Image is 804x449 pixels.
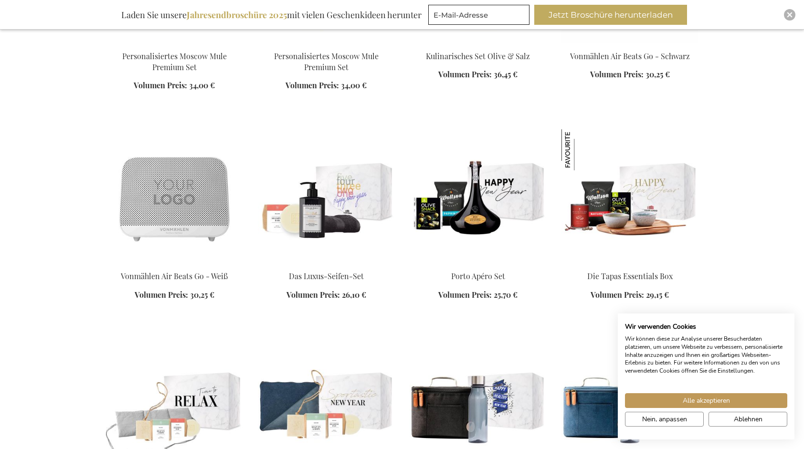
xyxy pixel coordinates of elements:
[534,5,687,25] button: Jetzt Broschüre herunterladen
[410,129,546,263] img: Porto Apéro Set
[709,412,787,427] button: Alle verweigern cookies
[570,51,690,61] a: Vonmählen Air Beats Go - Schwarz
[625,323,787,331] h2: Wir verwenden Cookies
[106,39,243,48] a: Gepersonaliseerde Moscow Mule Premium Set
[135,290,214,301] a: Volumen Preis: 30,25 €
[121,271,228,281] a: Vonmählen Air Beats Go - Weiß
[258,39,394,48] a: Gepersonaliseerde Moscow Mule Premium Set
[683,396,730,406] span: Alle akzeptieren
[494,290,518,300] span: 25,70 €
[438,290,518,301] a: Volumen Preis: 25,70 €
[625,335,787,375] p: Wir können diese zur Analyse unserer Besucherdaten platzieren, um unsere Webseite zu verbessern, ...
[590,69,670,80] a: Volumen Preis: 30,25 €
[438,290,492,300] span: Volumen Preis:
[625,393,787,408] button: Akzeptieren Sie alle cookies
[494,69,518,79] span: 36,45 €
[106,259,243,268] a: Vonmahlen Air Beats GO
[274,51,379,72] a: Personalisiertes Moscow Mule Premium Set
[642,414,687,424] span: Nein, anpassen
[787,12,793,18] img: Close
[342,290,366,300] span: 26,10 €
[428,5,532,28] form: marketing offers and promotions
[135,290,188,300] span: Volumen Preis:
[625,412,704,427] button: cookie Einstellungen anpassen
[410,39,546,48] a: Olive & Salt Culinary Set
[438,69,518,80] a: Volumen Preis: 36,45 €
[561,39,698,48] a: Vonmahlen Air Beats GO
[134,80,187,90] span: Volumen Preis:
[784,9,795,21] div: Close
[734,414,762,424] span: Ablehnen
[561,129,698,263] img: Die Tapas Essentials Box
[122,51,227,72] a: Personalisiertes Moscow Mule Premium Set
[286,80,367,91] a: Volumen Preis: 34,00 €
[341,80,367,90] span: 34,00 €
[428,5,529,25] input: E-Mail-Adresse
[286,80,339,90] span: Volumen Preis:
[258,129,394,263] img: The Luxury Soap Set
[189,80,215,90] span: 34,00 €
[286,290,366,301] a: Volumen Preis: 26,10 €
[117,5,426,25] div: Laden Sie unsere mit vielen Geschenkideen herunter
[106,129,243,263] img: Vonmahlen Air Beats GO
[451,271,505,281] a: Porto Apéro Set
[438,69,492,79] span: Volumen Preis:
[187,9,287,21] b: Jahresendbroschüre 2025
[134,80,215,91] a: Volumen Preis: 34,00 €
[645,69,670,79] span: 30,25 €
[410,259,546,268] a: Porto Apéro Set
[258,259,394,268] a: The Luxury Soap Set
[190,290,214,300] span: 30,25 €
[286,290,340,300] span: Volumen Preis:
[561,129,603,170] img: Die Tapas Essentials Box
[289,271,364,281] a: Das Luxus-Seifen-Set
[426,51,530,61] a: Kulinarisches Set Olive & Salz
[590,69,644,79] span: Volumen Preis:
